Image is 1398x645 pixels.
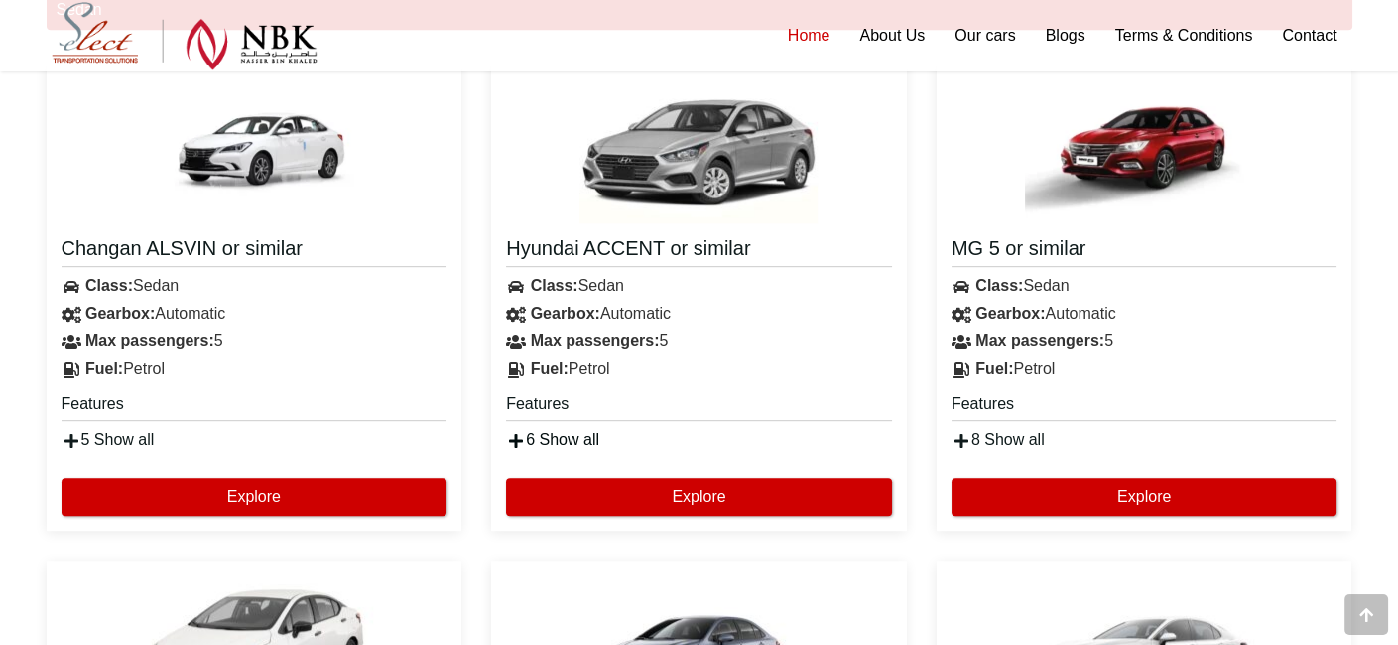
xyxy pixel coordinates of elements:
div: Sedan [937,272,1352,300]
div: 5 [491,327,907,355]
a: 5 Show all [62,431,155,448]
div: Petrol [937,355,1352,383]
strong: Fuel: [531,360,569,377]
div: Sedan [47,272,462,300]
div: Automatic [937,300,1352,327]
div: Petrol [47,355,462,383]
a: Changan ALSVIN or similar [62,235,447,267]
strong: Fuel: [85,360,123,377]
strong: Gearbox: [85,305,155,322]
div: Petrol [491,355,907,383]
strong: Max passengers: [85,332,214,349]
img: Hyundai ACCENT or similar [579,74,818,223]
button: Explore [62,478,447,516]
div: Sedan [491,272,907,300]
strong: Max passengers: [975,332,1104,349]
a: Hyundai ACCENT or similar [506,235,892,267]
div: Go to top [1344,594,1388,635]
h5: Features [62,393,447,421]
a: 6 Show all [506,431,599,448]
strong: Fuel: [975,360,1013,377]
strong: Max passengers: [531,332,660,349]
img: Select Rent a Car [52,2,318,70]
img: Changan ALSVIN or similar [135,74,373,223]
strong: Gearbox: [975,305,1045,322]
div: Automatic [491,300,907,327]
div: 5 [937,327,1352,355]
a: 8 Show all [952,431,1045,448]
a: MG 5 or similar [952,235,1337,267]
strong: Class: [531,277,578,294]
h5: Features [952,393,1337,421]
h5: Features [506,393,892,421]
button: Explore [506,478,892,516]
strong: Gearbox: [531,305,600,322]
strong: Class: [85,277,133,294]
img: MG 5 or similar [1025,74,1263,223]
strong: Class: [975,277,1023,294]
div: 5 [47,327,462,355]
button: Explore [952,478,1337,516]
div: Automatic [47,300,462,327]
